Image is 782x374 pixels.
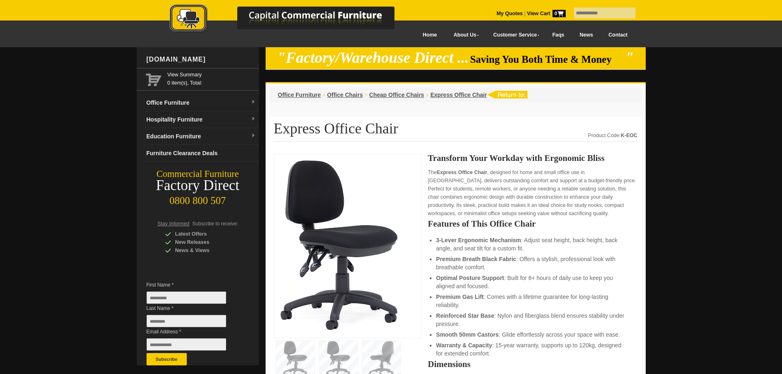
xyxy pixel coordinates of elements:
[436,236,629,252] li: : Adjust seat height, back height, back angle, and seat tilt for a custom fit.
[137,168,259,180] div: Commercial Furniture
[428,154,637,162] h2: Transform Your Workday with Ergonomic Bliss
[436,275,504,281] strong: Optimal Posture Support
[436,341,629,358] li: : 15-year warranty, supports up to 120kg, designed for extended comfort.
[165,246,243,255] div: News & Views
[497,11,523,16] a: My Quotes
[251,100,256,105] img: dropdown
[251,133,256,138] img: dropdown
[428,168,637,218] p: The , designed for home and small office use in [GEOGRAPHIC_DATA], delivers outstanding comfort a...
[251,117,256,122] img: dropdown
[436,331,498,338] strong: Smooth 50mm Castors
[426,91,428,99] li: ›
[621,133,637,138] strong: K-EOC
[192,221,238,227] span: Subscribe to receive:
[147,328,238,336] span: Email Address *
[147,338,226,351] input: Email Address *
[428,220,637,228] h2: Features of This Office Chair
[487,91,527,99] img: return to
[365,91,367,99] li: ›
[430,92,487,98] a: Express Office Chair
[143,128,259,145] a: Education Furnituredropdown
[625,49,634,66] em: "
[553,10,566,17] span: 0
[143,94,259,111] a: Office Furnituredropdown
[484,26,544,44] a: Customer Service
[428,360,637,368] h2: Dimensions
[323,91,325,99] li: ›
[327,92,363,98] a: Office Chairs
[147,291,226,304] input: First Name *
[436,342,492,349] strong: Warranty & Capacity
[436,312,494,319] strong: Reinforced Star Base
[436,274,629,290] li: : Built for 6+ hours of daily use to keep you aligned and focused.
[143,111,259,128] a: Hospitality Furnituredropdown
[588,131,637,140] div: Product Code:
[278,92,321,98] a: Office Furniture
[369,92,424,98] a: Cheap Office Chairs
[147,4,434,37] a: Capital Commercial Furniture Logo
[525,11,565,16] a: View Cart0
[572,26,601,44] a: News
[143,145,259,162] a: Furniture Clearance Deals
[147,304,238,312] span: Last Name *
[436,256,516,262] strong: Premium Breath Black Fabric
[445,26,484,44] a: About Us
[147,4,434,34] img: Capital Commercial Furniture Logo
[167,71,256,79] a: View Summary
[143,47,259,72] div: [DOMAIN_NAME]
[137,180,259,191] div: Factory Direct
[147,315,226,327] input: Last Name *
[527,11,566,16] strong: View Cart
[436,255,629,271] li: : Offers a stylish, professional look with breathable comfort.
[137,191,259,207] div: 0800 800 507
[601,26,635,44] a: Contact
[436,237,521,243] strong: 3-Lever Ergonomic Mechanism
[436,330,629,339] li: : Glide effortlessly across your space with ease.
[470,54,624,65] span: Saving You Both Time & Money
[277,49,469,66] em: "Factory/Warehouse Direct ...
[158,221,190,227] span: Stay Informed
[274,121,638,142] h1: Express Office Chair
[545,26,572,44] a: Faqs
[278,158,401,331] img: Express Office Chair with contoured seat and lumbar support, ideal for home office use.
[165,238,243,246] div: New Releases
[167,71,256,86] span: 0 item(s), Total:
[147,281,238,289] span: First Name *
[436,294,484,300] strong: Premium Gas Lift
[436,293,629,309] li: : Comes with a lifetime guarantee for long-lasting reliability.
[147,353,187,365] button: Subscribe
[437,170,487,175] strong: Express Office Chair
[436,312,629,328] li: : Nylon and fiberglass blend ensures stability under pressure.
[165,230,243,238] div: Latest Offers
